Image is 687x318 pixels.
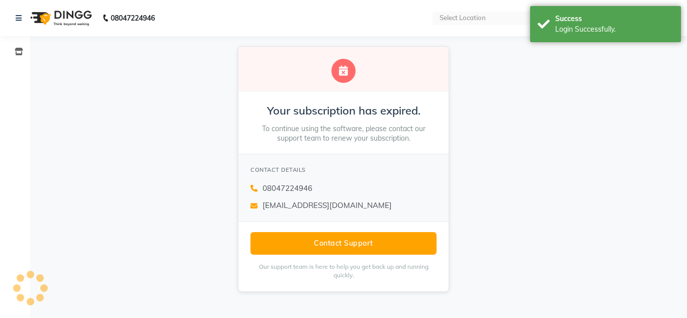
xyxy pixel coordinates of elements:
[26,4,95,32] img: logo
[263,183,312,194] span: 08047224946
[111,4,155,32] b: 08047224946
[250,103,437,118] h2: Your subscription has expired.
[440,13,486,23] div: Select Location
[250,124,437,144] p: To continue using the software, please contact our support team to renew your subscription.
[555,14,673,24] div: Success
[555,24,673,35] div: Login Successfully.
[250,263,437,280] p: Our support team is here to help you get back up and running quickly.
[250,166,306,173] span: CONTACT DETAILS
[263,200,392,211] span: [EMAIL_ADDRESS][DOMAIN_NAME]
[250,232,437,255] button: Contact Support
